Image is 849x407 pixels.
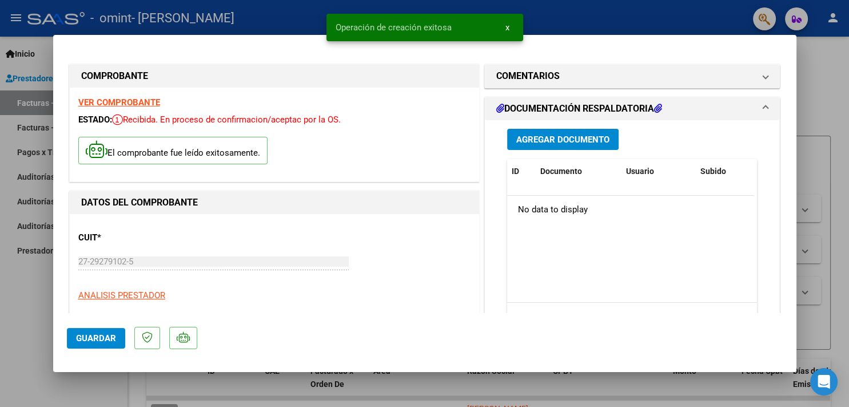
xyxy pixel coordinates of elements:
[78,311,471,324] p: [PERSON_NAME]
[112,114,341,125] span: Recibida. En proceso de confirmacion/aceptac por la OS.
[81,197,198,208] strong: DATOS DEL COMPROBANTE
[485,120,780,358] div: DOCUMENTACIÓN RESPALDATORIA
[507,129,619,150] button: Agregar Documento
[507,159,536,184] datatable-header-cell: ID
[76,333,116,343] span: Guardar
[516,135,609,145] span: Agregar Documento
[507,196,754,224] div: No data to display
[536,159,621,184] datatable-header-cell: Documento
[485,65,780,88] mat-expansion-panel-header: COMENTARIOS
[753,159,810,184] datatable-header-cell: Acción
[336,22,452,33] span: Operación de creación exitosa
[496,17,519,38] button: x
[696,159,753,184] datatable-header-cell: Subido
[540,167,582,176] span: Documento
[810,368,838,396] div: Open Intercom Messenger
[626,167,654,176] span: Usuario
[78,137,268,165] p: El comprobante fue leído exitosamente.
[81,70,148,81] strong: COMPROBANTE
[78,97,160,108] a: VER COMPROBANTE
[496,102,662,116] h1: DOCUMENTACIÓN RESPALDATORIA
[700,167,726,176] span: Subido
[621,159,696,184] datatable-header-cell: Usuario
[512,167,519,176] span: ID
[78,231,196,244] p: CUIT
[505,22,509,33] span: x
[485,97,780,120] mat-expansion-panel-header: DOCUMENTACIÓN RESPALDATORIA
[507,303,758,331] div: 0 total
[78,114,112,125] span: ESTADO:
[496,69,560,83] h1: COMENTARIOS
[67,328,125,349] button: Guardar
[78,290,165,301] span: ANALISIS PRESTADOR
